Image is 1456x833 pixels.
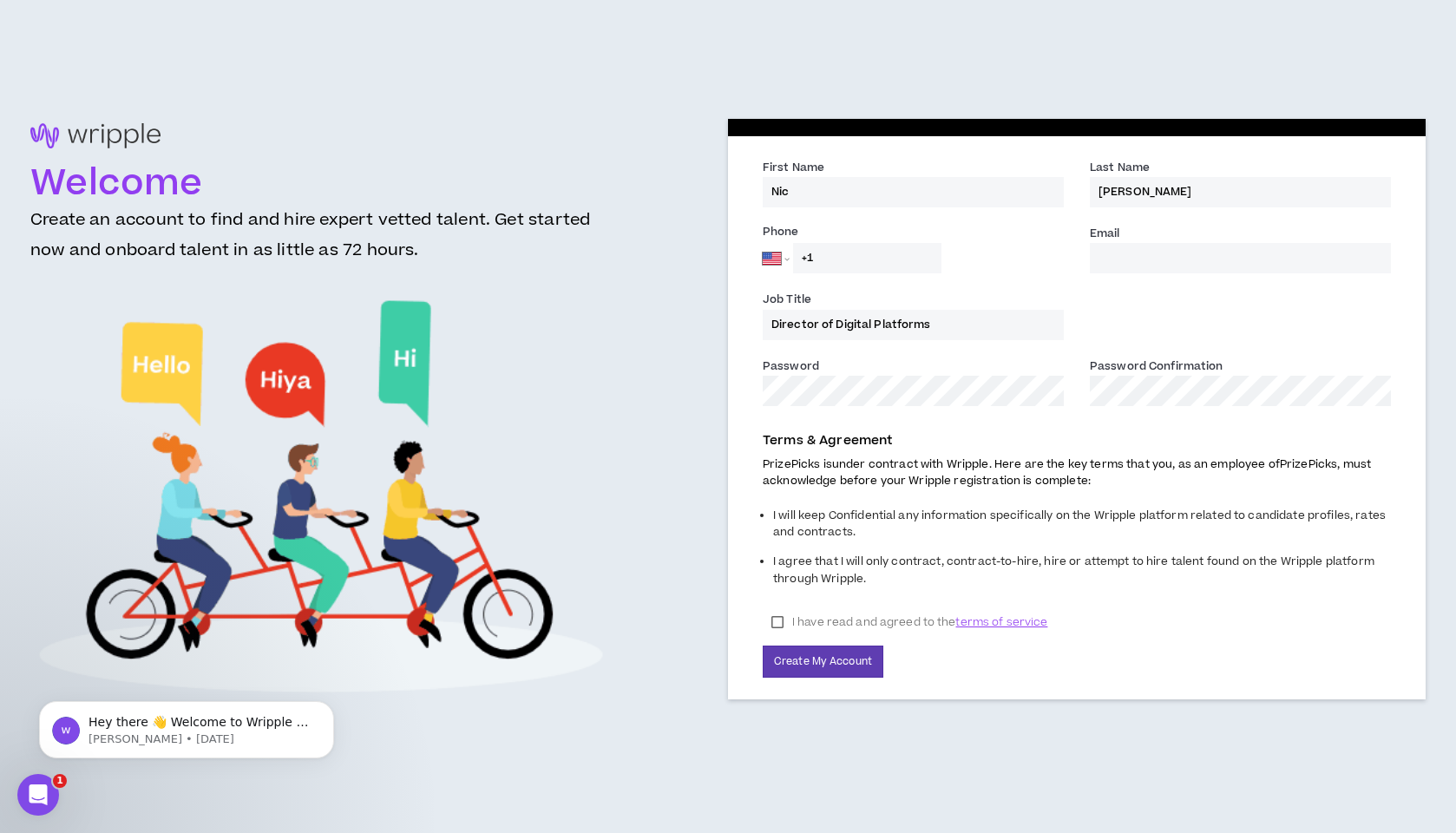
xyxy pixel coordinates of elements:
[17,774,59,816] iframe: Intercom live chat
[30,123,161,159] img: logo-brand.png
[1090,226,1120,245] label: Email
[955,613,1047,631] span: terms of service
[763,292,811,311] label: Job Title
[763,224,1064,243] label: Phone
[763,646,883,678] button: Create My Account
[1090,160,1150,179] label: Last Name
[13,665,360,786] iframe: Intercom notifications message
[37,279,605,714] img: Welcome to Wripple
[30,205,612,279] h3: Create an account to find and hire expert vetted talent. Get started now and onboard talent in as...
[773,549,1391,595] li: I agree that I will only contract, contract-to-hire, hire or attempt to hire talent found on the ...
[763,456,1391,489] p: PrizePicks is under contract with Wripple. Here are the key terms that you, as an employee of Pri...
[1090,358,1223,377] label: Password Confirmation
[763,160,824,179] label: First Name
[53,774,67,788] span: 1
[763,358,819,377] label: Password
[763,431,1391,450] p: Terms & Agreement
[763,609,1056,635] label: I have read and agreed to the
[773,503,1391,549] li: I will keep Confidential any information specifically on the Wripple platform related to candidat...
[30,163,612,205] h1: Welcome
